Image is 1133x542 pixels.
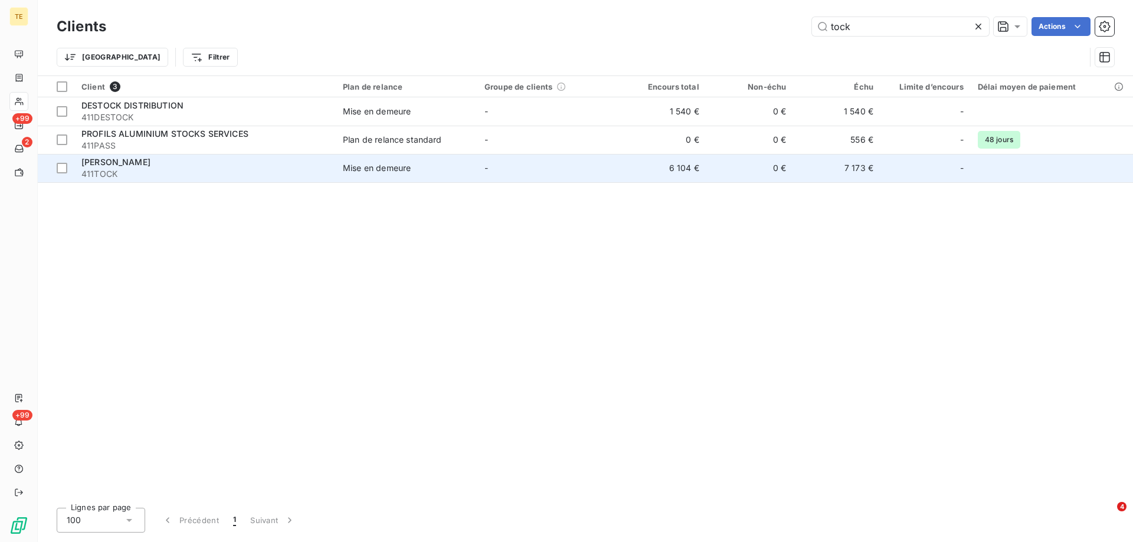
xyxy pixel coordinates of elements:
[978,82,1126,91] div: Délai moyen de paiement
[484,134,488,144] span: -
[67,514,81,526] span: 100
[800,82,873,91] div: Échu
[57,48,168,67] button: [GEOGRAPHIC_DATA]
[713,82,787,91] div: Non-échu
[978,131,1020,149] span: 48 jours
[626,82,699,91] div: Encours total
[12,410,32,421] span: +99
[793,97,880,126] td: 1 540 €
[9,139,28,158] a: 2
[233,514,236,526] span: 1
[183,48,237,67] button: Filtrer
[81,111,329,123] span: 411DESTOCK
[22,137,32,147] span: 2
[9,7,28,26] div: TE
[484,106,488,116] span: -
[155,508,226,533] button: Précédent
[960,134,964,146] span: -
[81,157,150,167] span: [PERSON_NAME]
[619,126,706,154] td: 0 €
[9,516,28,535] img: Logo LeanPay
[110,81,120,92] span: 3
[81,129,248,139] span: PROFILS ALUMINIUM STOCKS SERVICES
[793,126,880,154] td: 556 €
[484,82,553,91] span: Groupe de clients
[960,162,964,174] span: -
[619,154,706,182] td: 6 104 €
[81,100,184,110] span: DESTOCK DISTRIBUTION
[619,97,706,126] td: 1 540 €
[343,106,411,117] div: Mise en demeure
[1032,17,1091,36] button: Actions
[706,126,794,154] td: 0 €
[484,163,488,173] span: -
[81,168,329,180] span: 411TOCK
[12,113,32,124] span: +99
[1117,502,1127,511] span: 4
[812,17,989,36] input: Rechercher
[706,154,794,182] td: 0 €
[243,508,303,533] button: Suivant
[960,106,964,117] span: -
[343,162,411,174] div: Mise en demeure
[793,154,880,182] td: 7 173 €
[1093,502,1121,530] iframe: Intercom live chat
[81,140,329,152] span: 411PASS
[226,508,243,533] button: 1
[343,134,442,146] div: Plan de relance standard
[888,82,964,91] div: Limite d’encours
[343,82,470,91] div: Plan de relance
[706,97,794,126] td: 0 €
[81,82,105,91] span: Client
[9,116,28,134] a: +99
[57,16,106,37] h3: Clients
